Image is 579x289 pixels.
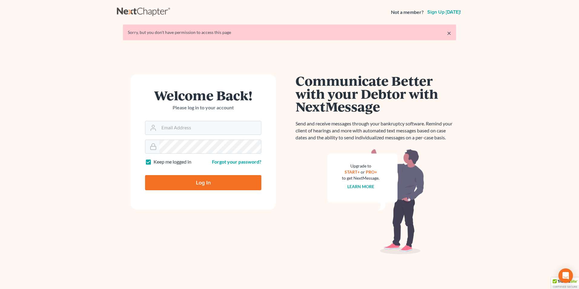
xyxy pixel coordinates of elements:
input: Log In [145,175,261,190]
a: START+ [345,169,360,174]
a: PRO+ [366,169,377,174]
div: Open Intercom Messenger [558,268,573,283]
strong: Not a member? [391,9,424,16]
div: TrustedSite Certified [551,277,579,289]
label: Keep me logged in [154,158,191,165]
h1: Communicate Better with your Debtor with NextMessage [296,74,456,113]
a: × [447,29,451,37]
p: Send and receive messages through your bankruptcy software. Remind your client of hearings and mo... [296,120,456,141]
input: Email Address [159,121,261,135]
h1: Welcome Back! [145,89,261,102]
span: or [361,169,365,174]
div: to get NextMessage. [342,175,379,181]
div: Sorry, but you don't have permission to access this page [128,29,451,35]
a: Sign up [DATE]! [426,10,462,15]
div: Upgrade to [342,163,379,169]
img: nextmessage_bg-59042aed3d76b12b5cd301f8e5b87938c9018125f34e5fa2b7a6b67550977c72.svg [327,148,424,254]
a: Forgot your password? [212,159,261,164]
a: Learn more [347,184,374,189]
p: Please log in to your account [145,104,261,111]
